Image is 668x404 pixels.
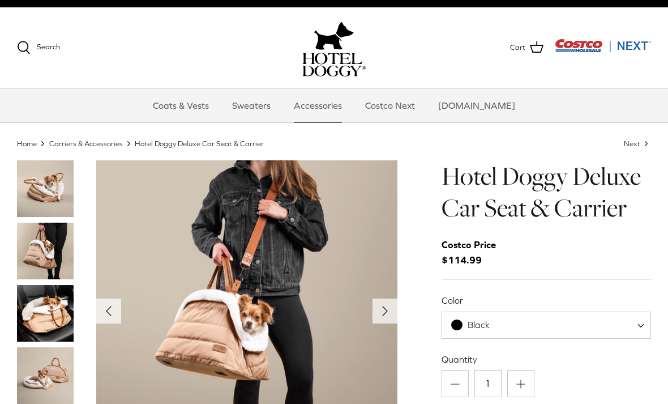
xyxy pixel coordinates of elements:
a: Thumbnail Link [17,223,74,279]
span: Next [624,139,640,147]
label: Color [442,294,651,307]
span: Black [442,312,651,339]
img: Costco Next [555,39,651,53]
span: Black [468,320,490,330]
button: Next [372,299,397,324]
span: Cart [510,42,525,54]
a: Accessories [284,88,352,122]
a: Cart [510,40,543,55]
a: [DOMAIN_NAME] [428,88,525,122]
a: Hotel Doggy Deluxe Car Seat & Carrier [135,139,264,147]
label: Quantity [442,353,651,365]
button: Previous [96,299,121,324]
a: Thumbnail Link [17,285,74,342]
img: hoteldoggy.com [314,19,354,53]
a: hoteldoggy.com hoteldoggycom [302,19,366,76]
h1: Hotel Doggy Deluxe Car Seat & Carrier [442,160,651,224]
a: Thumbnail Link [17,160,74,217]
nav: Breadcrumbs [17,138,651,149]
span: Black [442,319,512,331]
a: Thumbnail Link [17,347,74,404]
a: Next [624,139,651,147]
a: Search [17,41,60,54]
input: Quantity [474,370,502,397]
a: Sweaters [222,88,281,122]
a: Home [17,139,37,147]
div: Costco Price [442,237,496,253]
img: small dog in a tan dog carrier on a black seat in the car [17,285,74,342]
a: Costco Next [355,88,425,122]
a: Coats & Vests [143,88,219,122]
a: Visit Costco Next [555,46,651,54]
img: hoteldoggycom [302,53,366,76]
span: $114.99 [442,237,507,268]
a: Carriers & Accessories [49,139,123,147]
span: Search [37,42,60,51]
